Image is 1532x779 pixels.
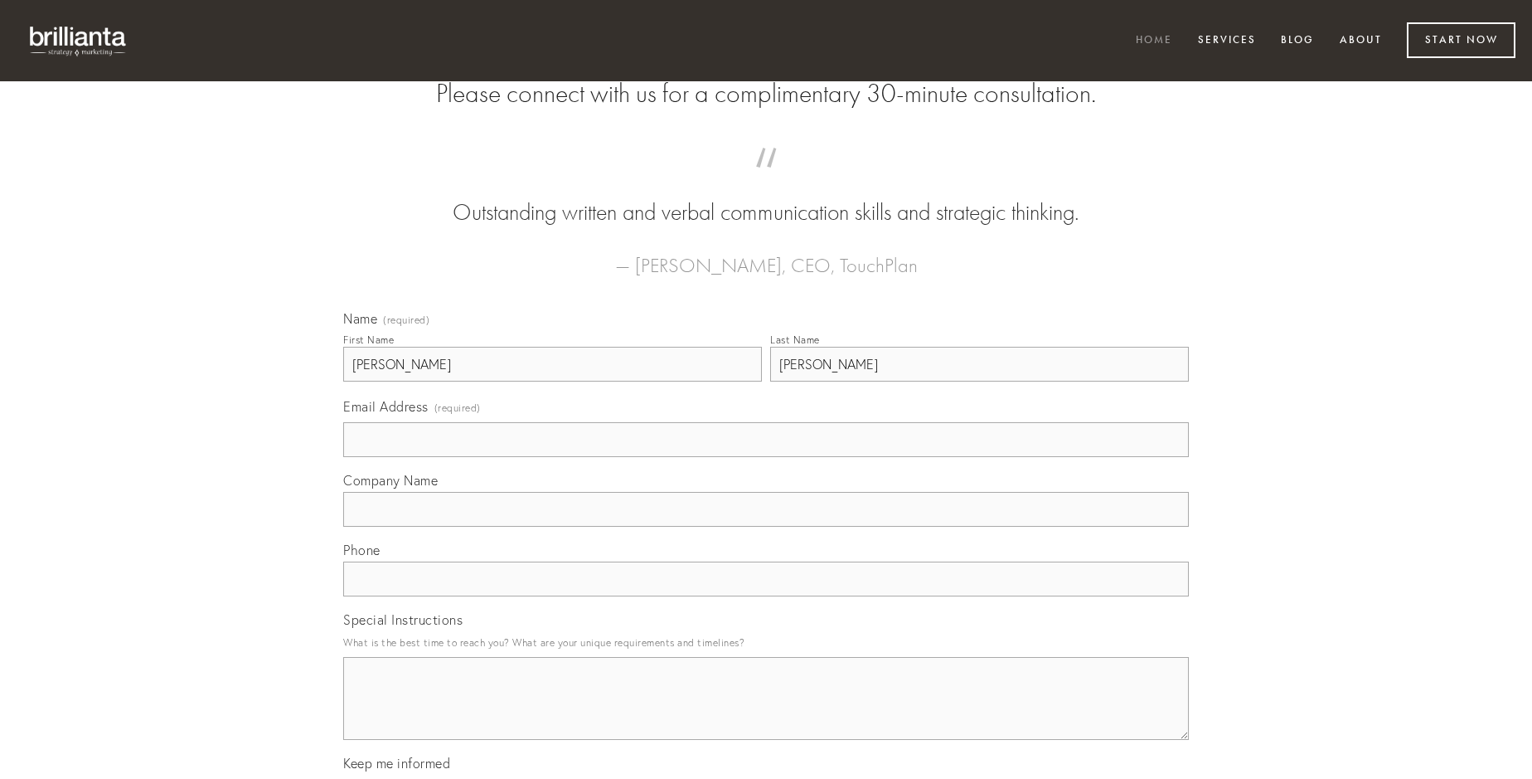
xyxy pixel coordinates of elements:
[343,631,1189,654] p: What is the best time to reach you? What are your unique requirements and timelines?
[343,334,394,346] div: First Name
[370,164,1162,197] span: “
[343,611,463,628] span: Special Instructions
[1125,27,1183,55] a: Home
[343,472,438,489] span: Company Name
[1187,27,1267,55] a: Services
[343,542,381,558] span: Phone
[17,17,141,65] img: brillianta - research, strategy, marketing
[343,310,377,327] span: Name
[434,397,481,419] span: (required)
[370,164,1162,229] blockquote: Outstanding written and verbal communication skills and strategic thinking.
[1270,27,1325,55] a: Blog
[370,229,1162,282] figcaption: — [PERSON_NAME], CEO, TouchPlan
[343,398,429,415] span: Email Address
[1407,22,1515,58] a: Start Now
[770,334,820,346] div: Last Name
[383,315,429,325] span: (required)
[1329,27,1393,55] a: About
[343,755,450,772] span: Keep me informed
[343,78,1189,110] h2: Please connect with us for a complimentary 30-minute consultation.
